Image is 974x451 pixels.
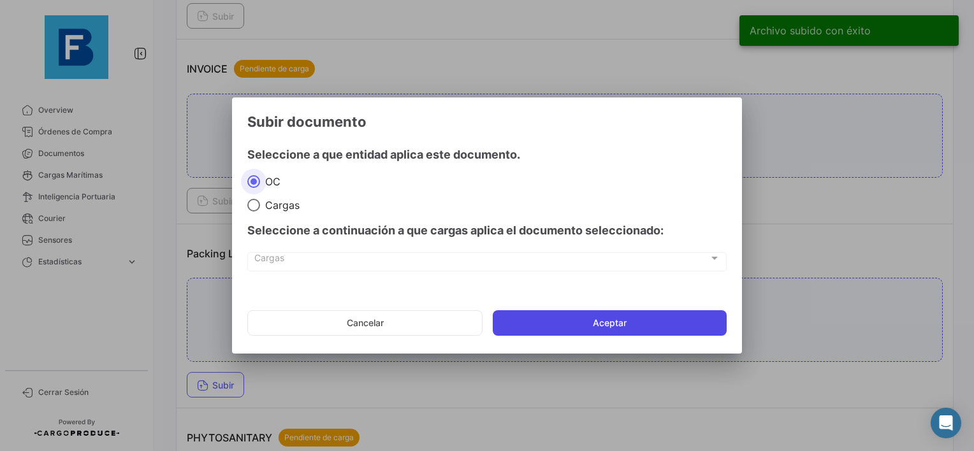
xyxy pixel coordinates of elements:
[254,255,709,266] span: Cargas
[247,310,483,336] button: Cancelar
[260,175,280,188] span: OC
[247,222,727,240] h4: Seleccione a continuación a que cargas aplica el documento seleccionado:
[493,310,727,336] button: Aceptar
[247,146,727,164] h4: Seleccione a que entidad aplica este documento.
[931,408,961,438] div: Abrir Intercom Messenger
[260,199,300,211] span: Cargas
[247,113,727,131] h3: Subir documento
